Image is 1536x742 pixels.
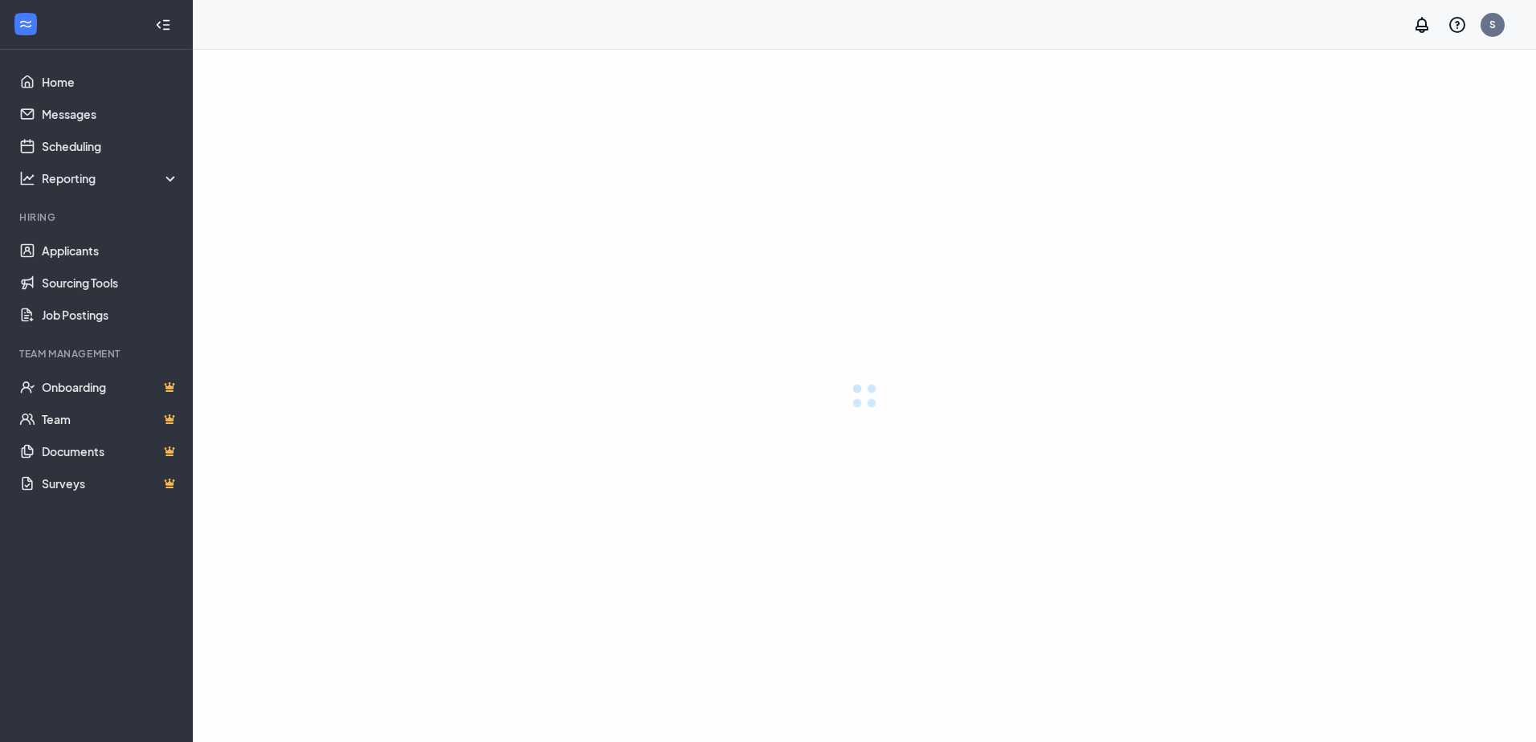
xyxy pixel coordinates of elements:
[42,299,179,331] a: Job Postings
[42,467,179,499] a: SurveysCrown
[1412,15,1432,35] svg: Notifications
[1489,18,1496,31] div: S
[1448,15,1467,35] svg: QuestionInfo
[42,267,179,299] a: Sourcing Tools
[42,403,179,435] a: TeamCrown
[42,66,179,98] a: Home
[42,130,179,162] a: Scheduling
[42,435,179,467] a: DocumentsCrown
[42,170,180,186] div: Reporting
[155,17,171,33] svg: Collapse
[18,16,34,32] svg: WorkstreamLogo
[42,98,179,130] a: Messages
[19,347,176,361] div: Team Management
[19,210,176,224] div: Hiring
[42,234,179,267] a: Applicants
[42,371,179,403] a: OnboardingCrown
[19,170,35,186] svg: Analysis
